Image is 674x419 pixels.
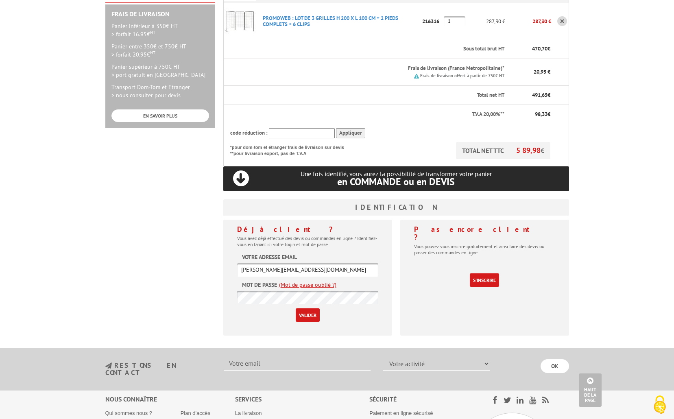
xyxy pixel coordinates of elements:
[224,5,256,37] img: PROMOWEB : LOT DE 3 GRILLES H 200 X L 100 CM + 2 PIEDS COMPLETS + 6 CLIPS
[111,22,209,38] p: Panier inférieur à 350€ HT
[230,142,352,157] p: *pour dom-tom et étranger frais de livraison sur devis **pour livraison export, pas de T.V.A
[111,63,209,79] p: Panier supérieur à 750€ HT
[516,146,541,155] span: 589,98
[512,92,550,99] p: €
[420,14,444,28] p: 216316
[105,410,153,416] a: Qui sommes nous ?
[223,199,569,216] h3: Identification
[263,15,398,28] a: PROMOWEB : LOT DE 3 GRILLES H 200 X L 100 CM + 2 PIEDS COMPLETS + 6 CLIPS
[111,51,155,58] span: > forfait 20.95€
[105,362,112,369] img: newsletter.jpg
[230,129,268,136] span: code réduction :
[230,92,505,99] p: Total net HT
[414,225,555,242] h4: Pas encore client ?
[111,71,205,79] span: > port gratuit en [GEOGRAPHIC_DATA]
[650,395,670,415] img: Cookies (fenêtre modale)
[111,11,209,18] h2: Frais de Livraison
[512,45,550,53] p: €
[181,410,210,416] a: Plan d'accès
[279,281,336,289] a: (Mot de passe oublié ?)
[150,29,155,35] sup: HT
[296,308,320,322] input: Valider
[235,410,262,416] a: La livraison
[535,111,547,118] span: 98,33
[150,50,155,55] sup: HT
[414,74,419,79] img: picto.png
[414,243,555,255] p: Vous pouvez vous inscrire gratuitement et ainsi faire des devis ou passer des commandes en ligne.
[336,128,365,138] input: Appliquer
[111,42,209,59] p: Panier entre 350€ et 750€ HT
[465,14,505,28] p: 287,30 €
[369,395,471,404] div: Sécurité
[263,65,505,72] p: Frais de livraison (France Metropolitaine)*
[111,31,155,38] span: > forfait 16.95€
[541,359,569,373] input: OK
[105,362,212,376] h3: restons en contact
[579,373,602,407] a: Haut de la page
[111,109,209,122] a: EN SAVOIR PLUS
[230,111,505,118] p: T.V.A 20,00%**
[237,225,378,234] h4: Déjà client ?
[111,92,181,99] span: > nous consulter pour devis
[242,281,277,289] label: Mot de passe
[470,273,499,287] a: S'inscrire
[235,395,370,404] div: Services
[646,391,674,419] button: Cookies (fenêtre modale)
[337,175,455,188] span: en COMMANDE ou en DEVIS
[256,39,506,59] th: Sous total brut HT
[534,68,550,75] span: 20,95 €
[456,142,550,159] p: TOTAL NET TTC €
[369,410,433,416] a: Paiement en ligne sécurisé
[505,14,551,28] p: 287,30 €
[512,111,550,118] p: €
[237,235,378,247] p: Vous avez déjà effectué des devis ou commandes en ligne ? Identifiez-vous en tapant ici votre log...
[532,92,547,98] span: 491,65
[105,395,235,404] div: Nous connaître
[111,83,209,99] p: Transport Dom-Tom et Etranger
[420,73,504,79] small: Frais de livraison offert à partir de 750€ HT
[224,357,371,371] input: Votre email
[532,45,547,52] span: 470,70
[242,253,297,261] label: Votre adresse email
[223,170,569,187] p: Une fois identifié, vous aurez la possibilité de transformer votre panier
